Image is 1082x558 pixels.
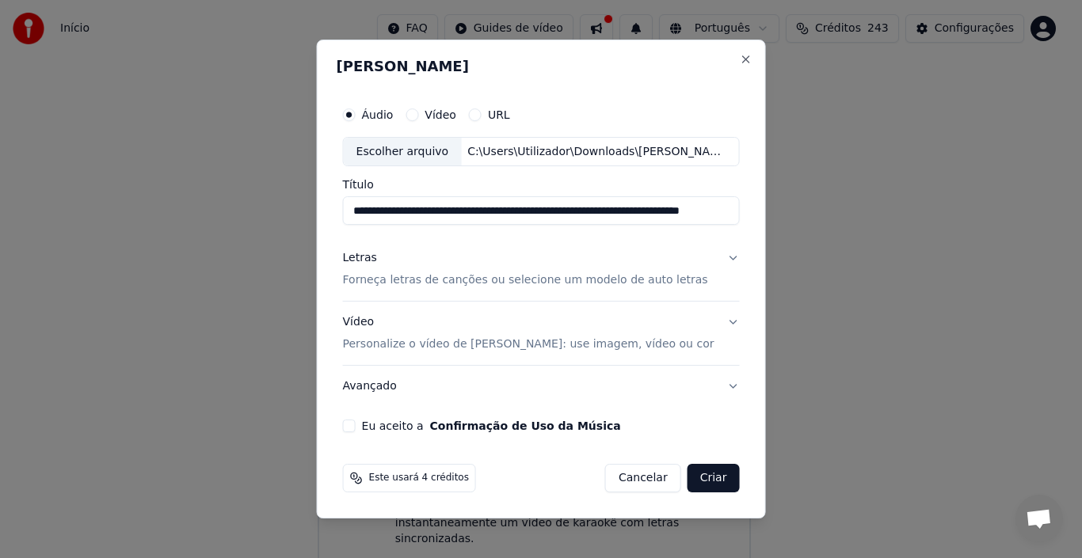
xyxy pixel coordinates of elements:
div: Letras [343,251,377,267]
button: Eu aceito a [430,420,621,431]
label: Vídeo [425,109,456,120]
p: Personalize o vídeo de [PERSON_NAME]: use imagem, vídeo ou cor [343,336,714,352]
label: Eu aceito a [362,420,621,431]
div: Vídeo [343,315,714,353]
label: URL [488,109,510,120]
button: Criar [688,464,740,492]
button: LetrasForneça letras de canções ou selecione um modelo de auto letras [343,238,740,302]
label: Título [343,180,740,191]
div: C:\Users\Utilizador\Downloads\[PERSON_NAME] - Beijo ft [PERSON_NAME], [PERSON_NAME] e Toy (Videoc... [461,144,730,160]
span: Este usará 4 créditos [369,472,469,484]
h2: [PERSON_NAME] [337,59,746,74]
p: Forneça letras de canções ou selecione um modelo de auto letras [343,273,708,289]
button: Cancelar [605,464,681,492]
button: VídeoPersonalize o vídeo de [PERSON_NAME]: use imagem, vídeo ou cor [343,302,740,366]
div: Escolher arquivo [344,138,462,166]
button: Avançado [343,366,740,407]
label: Áudio [362,109,394,120]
